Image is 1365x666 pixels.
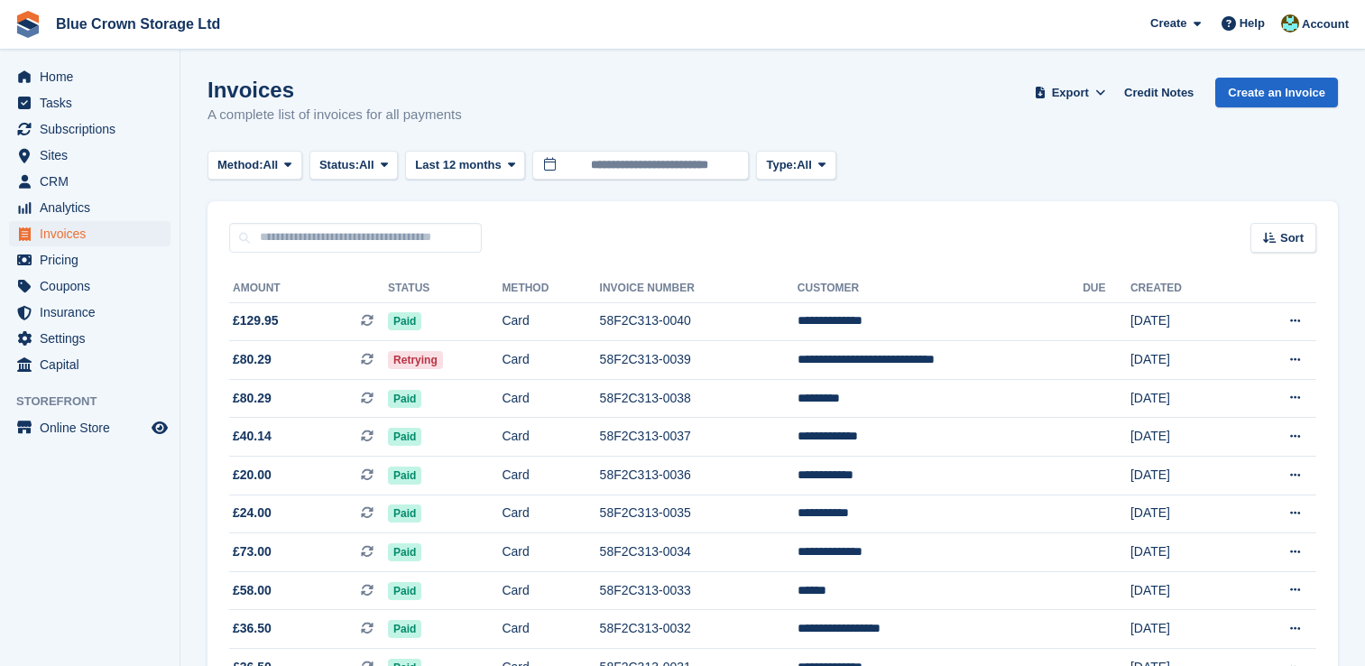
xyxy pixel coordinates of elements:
span: CRM [40,169,148,194]
td: 58F2C313-0038 [600,379,798,418]
span: Sites [40,143,148,168]
td: Card [502,610,599,649]
td: Card [502,341,599,380]
span: Paid [388,620,421,638]
a: menu [9,90,171,116]
p: A complete list of invoices for all payments [208,105,462,125]
td: [DATE] [1130,379,1238,418]
td: [DATE] [1130,533,1238,572]
a: menu [9,169,171,194]
button: Type: All [756,151,835,180]
span: All [263,156,279,174]
span: Paid [388,543,421,561]
span: Invoices [40,221,148,246]
td: [DATE] [1130,418,1238,457]
td: [DATE] [1130,341,1238,380]
span: £80.29 [233,389,272,408]
td: Card [502,495,599,533]
a: Blue Crown Storage Ltd [49,9,227,39]
th: Due [1083,274,1130,303]
span: Retrying [388,351,443,369]
span: Home [40,64,148,89]
button: Status: All [309,151,398,180]
a: menu [9,116,171,142]
span: £80.29 [233,350,272,369]
span: Paid [388,390,421,408]
td: [DATE] [1130,302,1238,341]
span: Paid [388,504,421,523]
span: Insurance [40,300,148,325]
h1: Invoices [208,78,462,102]
button: Last 12 months [405,151,525,180]
span: £24.00 [233,504,272,523]
span: £36.50 [233,619,272,638]
button: Export [1030,78,1110,107]
a: menu [9,221,171,246]
span: Coupons [40,273,148,299]
span: Method: [217,156,263,174]
img: stora-icon-8386f47178a22dfd0bd8f6a31ec36ba5ce8667c1dd55bd0f319d3a0aa187defe.svg [14,11,42,38]
span: Capital [40,352,148,377]
span: Paid [388,312,421,330]
a: menu [9,143,171,168]
td: 58F2C313-0034 [600,533,798,572]
td: Card [502,571,599,610]
a: menu [9,300,171,325]
span: Paid [388,582,421,600]
span: All [359,156,374,174]
span: Paid [388,467,421,485]
button: Method: All [208,151,302,180]
span: Analytics [40,195,148,220]
td: 58F2C313-0039 [600,341,798,380]
td: [DATE] [1130,495,1238,533]
a: menu [9,64,171,89]
td: 58F2C313-0035 [600,495,798,533]
span: Last 12 months [415,156,501,174]
a: menu [9,247,171,273]
a: menu [9,326,171,351]
span: Type: [766,156,797,174]
span: Status: [319,156,359,174]
td: Card [502,418,599,457]
th: Amount [229,274,388,303]
img: Dean Cantelo [1281,14,1299,32]
span: £58.00 [233,581,272,600]
span: Storefront [16,393,180,411]
a: menu [9,352,171,377]
td: 58F2C313-0040 [600,302,798,341]
th: Customer [798,274,1083,303]
span: Help [1240,14,1265,32]
td: 58F2C313-0033 [600,571,798,610]
a: Credit Notes [1117,78,1201,107]
a: menu [9,273,171,299]
span: Online Store [40,415,148,440]
td: [DATE] [1130,571,1238,610]
a: menu [9,195,171,220]
td: 58F2C313-0036 [600,457,798,495]
td: 58F2C313-0032 [600,610,798,649]
td: Card [502,302,599,341]
td: [DATE] [1130,457,1238,495]
span: £129.95 [233,311,279,330]
td: Card [502,533,599,572]
span: £73.00 [233,542,272,561]
span: Paid [388,428,421,446]
span: Sort [1280,229,1304,247]
span: Tasks [40,90,148,116]
span: Subscriptions [40,116,148,142]
td: 58F2C313-0037 [600,418,798,457]
th: Status [388,274,502,303]
span: £40.14 [233,427,272,446]
span: Pricing [40,247,148,273]
span: Create [1150,14,1186,32]
a: Preview store [149,417,171,439]
td: Card [502,379,599,418]
a: Create an Invoice [1215,78,1338,107]
span: Export [1052,84,1089,102]
span: All [797,156,812,174]
th: Created [1130,274,1238,303]
a: menu [9,415,171,440]
th: Method [502,274,599,303]
td: [DATE] [1130,610,1238,649]
span: £20.00 [233,466,272,485]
